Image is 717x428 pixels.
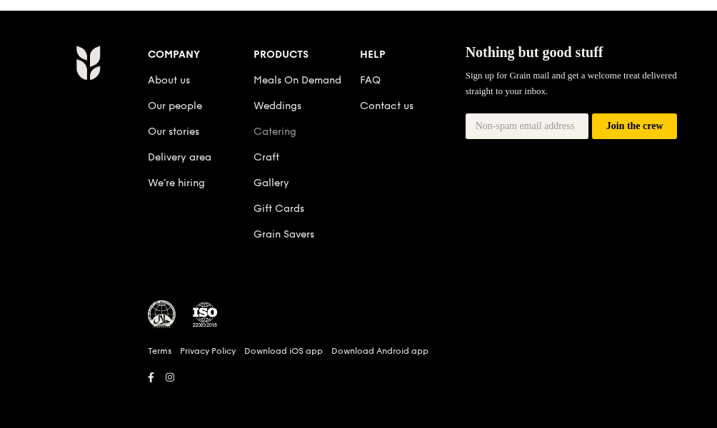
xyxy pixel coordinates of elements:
[254,45,359,65] div: Products
[254,228,314,240] a: Grain Savers
[180,345,236,357] a: Privacy Policy
[254,100,301,112] a: Weddings
[148,345,171,357] a: Terms
[254,126,296,138] a: Catering
[34,387,683,399] h6: Revision
[360,45,466,65] div: Help
[261,1,305,44] div: Catering
[661,1,708,44] a: Log in
[148,74,190,86] a: About us
[148,45,254,65] div: Company
[466,113,589,139] input: Non-spam email address
[360,100,413,112] a: Contact us
[194,1,244,44] div: Weddings
[148,151,211,163] a: Delivery area
[148,100,202,112] a: Our people
[331,345,428,357] a: Download Android app
[466,44,603,60] span: Nothing but good stuff
[148,177,205,189] a: We’re hiring
[252,1,314,44] a: Catering
[360,74,381,86] a: FAQ
[244,345,323,357] a: Download iOS app
[76,45,101,81] img: Grain
[254,74,341,86] a: Meals On Demand
[466,70,677,96] span: Sign up for Grain mail and get a welcome treat delivered straight to your inbox.
[322,1,349,44] div: Craft
[148,126,199,138] a: Our stories
[314,1,358,44] a: Craft
[254,177,289,189] a: Gallery
[191,300,219,329] img: ISO Certified
[148,300,176,329] img: MUIS Halal Certified
[254,203,304,215] a: Gift Cards
[86,1,177,44] div: Meals On Demand
[587,1,661,44] a: Contact us
[186,1,252,44] a: Weddings
[592,113,677,140] button: Join the crew
[254,151,279,163] a: Craft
